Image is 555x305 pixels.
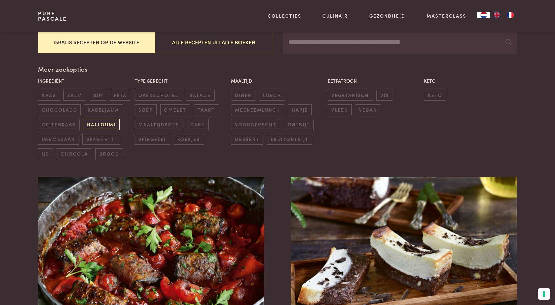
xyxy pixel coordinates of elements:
span: brood [95,148,123,159]
span: voorgerecht [231,119,280,130]
aside: Language selected: Nederlands [477,12,517,18]
span: fruitontbijt [267,134,312,145]
span: omelet [160,104,190,115]
span: cake [187,119,209,130]
span: vlees [328,104,352,115]
p: Eetpatroon [328,77,421,84]
a: FR [504,12,517,18]
span: meeneemlunch [231,104,284,115]
span: ijs [38,148,53,159]
span: chocola [57,148,92,159]
p: Type gerecht [135,77,228,84]
span: diner [231,90,255,101]
span: salade [186,90,215,101]
a: Masterclass [427,12,466,19]
a: Culinair [322,12,348,19]
span: chocolade [38,104,80,115]
span: spaghetti [82,134,120,145]
a: EN [490,12,504,18]
span: ontbijt [284,119,314,130]
span: spiegelei [135,134,170,145]
p: Ingrediënt [38,77,131,84]
span: hapje [288,104,312,115]
span: parmezaan [38,134,79,145]
span: kabeljauw [84,104,123,115]
a: NL [477,12,490,18]
button: Uw voorkeuren voor toestemming voor trackingtechnologieën [538,288,550,300]
span: keto [424,90,446,101]
ul: Language list [490,12,517,18]
p: Maaltijd [231,77,324,84]
span: dessert [231,134,263,145]
span: geitenkaas [38,119,79,130]
span: maaltijdsoep [135,119,183,130]
span: koekjes [174,134,204,145]
button: Alle recepten uit alle boeken [155,31,272,53]
span: vegetarisch [328,90,373,101]
a: PurePascale [38,11,67,21]
span: taart [194,104,219,115]
a: Collecties [268,12,301,19]
span: soep [135,104,157,115]
span: zalm [63,90,86,101]
div: Language [477,12,490,18]
span: kip [90,90,106,101]
p: Keto [424,77,517,84]
button: Gratis recepten op de website [38,31,155,53]
span: vegan [355,104,381,115]
span: vis [376,90,393,101]
span: feta [110,90,130,101]
span: kaas [38,90,60,101]
span: ovenschotel [135,90,182,101]
a: Gezondheid [369,12,405,19]
span: halloumi [83,119,119,130]
span: lunch [259,90,285,101]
